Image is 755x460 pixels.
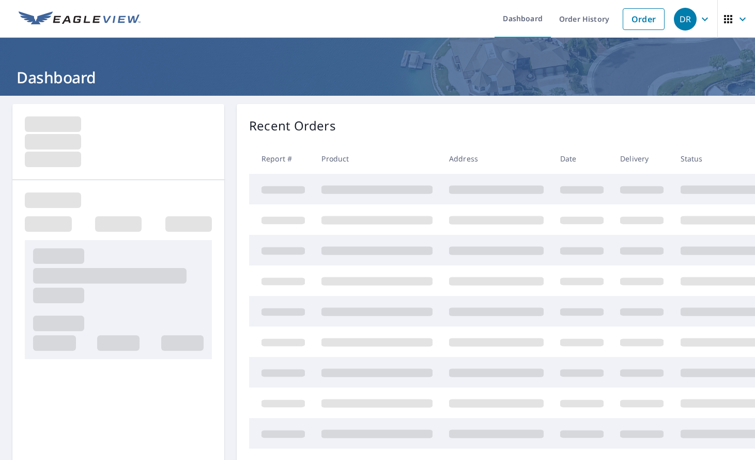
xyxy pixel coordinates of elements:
a: Order [623,8,665,30]
div: DR [674,8,697,31]
h1: Dashboard [12,67,743,88]
th: Date [552,143,612,174]
th: Address [441,143,552,174]
th: Product [313,143,441,174]
p: Recent Orders [249,116,336,135]
th: Report # [249,143,313,174]
th: Delivery [612,143,672,174]
img: EV Logo [19,11,141,27]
